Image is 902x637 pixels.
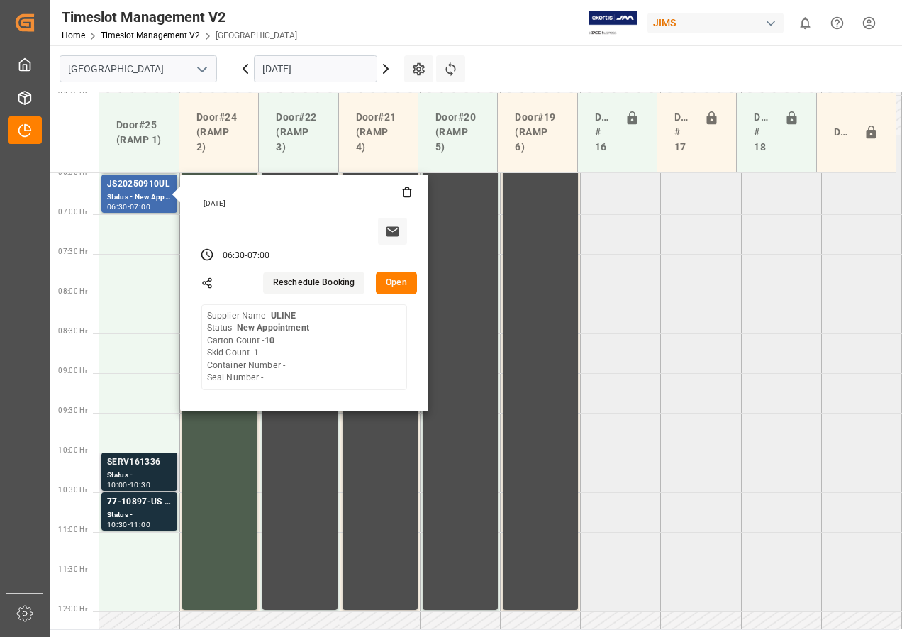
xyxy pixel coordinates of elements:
div: Status - [107,509,172,521]
input: DD-MM-YYYY [254,55,377,82]
div: 10:00 [107,482,128,488]
button: show 0 new notifications [789,7,821,39]
div: Door#25 (RAMP 1) [111,112,167,153]
div: Doors # 16 [589,104,619,160]
button: JIMS [647,9,789,36]
div: Doors # 17 [669,104,698,160]
div: Status - New Appointment [107,192,172,204]
div: - [128,204,130,210]
div: Door#23 [828,119,858,146]
div: Doors # 18 [748,104,778,160]
button: Reschedule Booking [263,272,364,294]
span: 10:00 Hr [58,446,87,454]
b: ULINE [271,311,296,321]
button: Open [376,272,417,294]
div: 07:00 [247,250,270,262]
b: New Appointment [237,323,309,333]
div: 06:30 [107,204,128,210]
span: 08:00 Hr [58,287,87,295]
div: 11:00 [130,521,150,528]
div: Supplier Name - Status - Carton Count - Skid Count - Container Number - Seal Number - [207,310,309,384]
span: 12:00 Hr [58,605,87,613]
a: Timeslot Management V2 [101,31,200,40]
span: 10:30 Hr [58,486,87,494]
div: [DATE] [199,199,413,209]
div: 77-10897-US SHIPM#/M [107,495,172,509]
div: SERV161336 [107,455,172,470]
input: Type to search/select [60,55,217,82]
div: Door#19 (RAMP 6) [509,104,565,160]
span: 11:30 Hr [58,565,87,573]
span: 08:30 Hr [58,327,87,335]
div: 10:30 [130,482,150,488]
div: 07:00 [130,204,150,210]
div: Door#21 (RAMP 4) [350,104,406,160]
span: 09:30 Hr [58,406,87,414]
span: 11:00 Hr [58,526,87,533]
span: 07:30 Hr [58,248,87,255]
span: 07:00 Hr [58,208,87,216]
div: Door#24 (RAMP 2) [191,104,247,160]
b: 1 [254,348,259,358]
div: Timeslot Management V2 [62,6,297,28]
div: - [245,250,247,262]
span: 09:00 Hr [58,367,87,375]
a: Home [62,31,85,40]
div: 10:30 [107,521,128,528]
b: 10 [265,336,274,345]
button: Help Center [821,7,853,39]
div: Door#22 (RAMP 3) [270,104,326,160]
div: - [128,521,130,528]
div: - [128,482,130,488]
div: Status - [107,470,172,482]
img: Exertis%20JAM%20-%20Email%20Logo.jpg_1722504956.jpg [589,11,637,35]
div: Door#20 (RAMP 5) [430,104,486,160]
div: 06:30 [223,250,245,262]
button: open menu [191,58,212,80]
div: JS20250910UL [107,177,172,192]
div: JIMS [647,13,784,33]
